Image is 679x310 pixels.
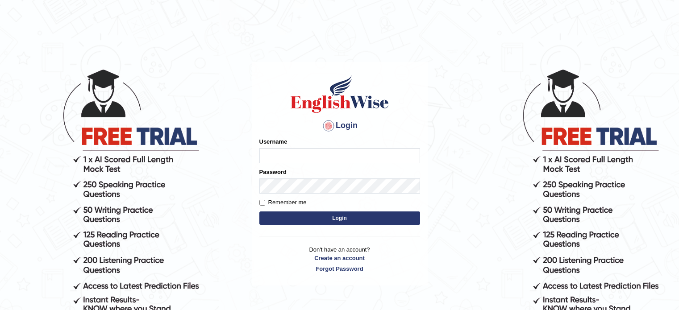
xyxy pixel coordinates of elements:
input: Remember me [259,200,265,206]
button: Login [259,211,420,225]
label: Remember me [259,198,307,207]
label: Password [259,168,287,176]
p: Don't have an account? [259,245,420,273]
img: Logo of English Wise sign in for intelligent practice with AI [289,74,391,114]
label: Username [259,137,287,146]
h4: Login [259,119,420,133]
a: Forgot Password [259,265,420,273]
a: Create an account [259,254,420,262]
